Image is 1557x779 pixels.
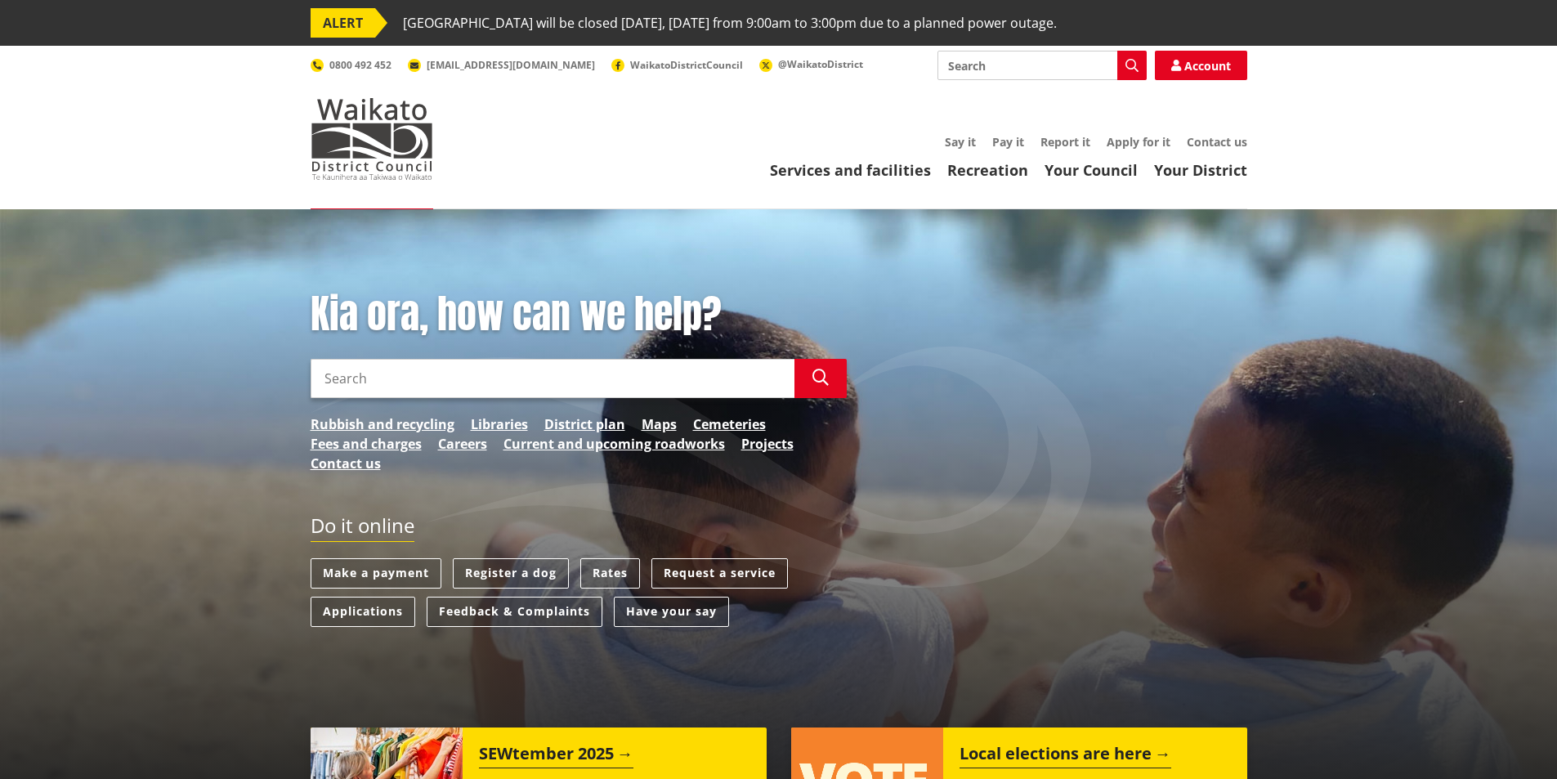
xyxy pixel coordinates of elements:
h1: Kia ora, how can we help? [311,291,847,338]
span: @WaikatoDistrict [778,57,863,71]
a: @WaikatoDistrict [759,57,863,71]
a: Contact us [311,454,381,473]
a: Apply for it [1107,134,1170,150]
a: Account [1155,51,1247,80]
a: Rubbish and recycling [311,414,454,434]
a: Projects [741,434,794,454]
a: Maps [642,414,677,434]
a: Fees and charges [311,434,422,454]
a: Contact us [1187,134,1247,150]
a: Pay it [992,134,1024,150]
a: Libraries [471,414,528,434]
span: [EMAIL_ADDRESS][DOMAIN_NAME] [427,58,595,72]
a: Careers [438,434,487,454]
a: Have your say [614,597,729,627]
input: Search input [937,51,1147,80]
a: Cemeteries [693,414,766,434]
span: [GEOGRAPHIC_DATA] will be closed [DATE], [DATE] from 9:00am to 3:00pm due to a planned power outage. [403,8,1057,38]
a: WaikatoDistrictCouncil [611,58,743,72]
a: Applications [311,597,415,627]
h2: Local elections are here [960,744,1171,768]
span: ALERT [311,8,375,38]
h2: SEWtember 2025 [479,744,633,768]
a: Request a service [651,558,788,589]
a: District plan [544,414,625,434]
a: 0800 492 452 [311,58,391,72]
span: WaikatoDistrictCouncil [630,58,743,72]
a: Current and upcoming roadworks [503,434,725,454]
a: Your Council [1045,160,1138,180]
a: Services and facilities [770,160,931,180]
h2: Do it online [311,514,414,543]
a: Say it [945,134,976,150]
a: Register a dog [453,558,569,589]
a: Make a payment [311,558,441,589]
a: Feedback & Complaints [427,597,602,627]
a: [EMAIL_ADDRESS][DOMAIN_NAME] [408,58,595,72]
img: Waikato District Council - Te Kaunihera aa Takiwaa o Waikato [311,98,433,180]
a: Report it [1040,134,1090,150]
span: 0800 492 452 [329,58,391,72]
a: Recreation [947,160,1028,180]
a: Rates [580,558,640,589]
a: Your District [1154,160,1247,180]
input: Search input [311,359,794,398]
